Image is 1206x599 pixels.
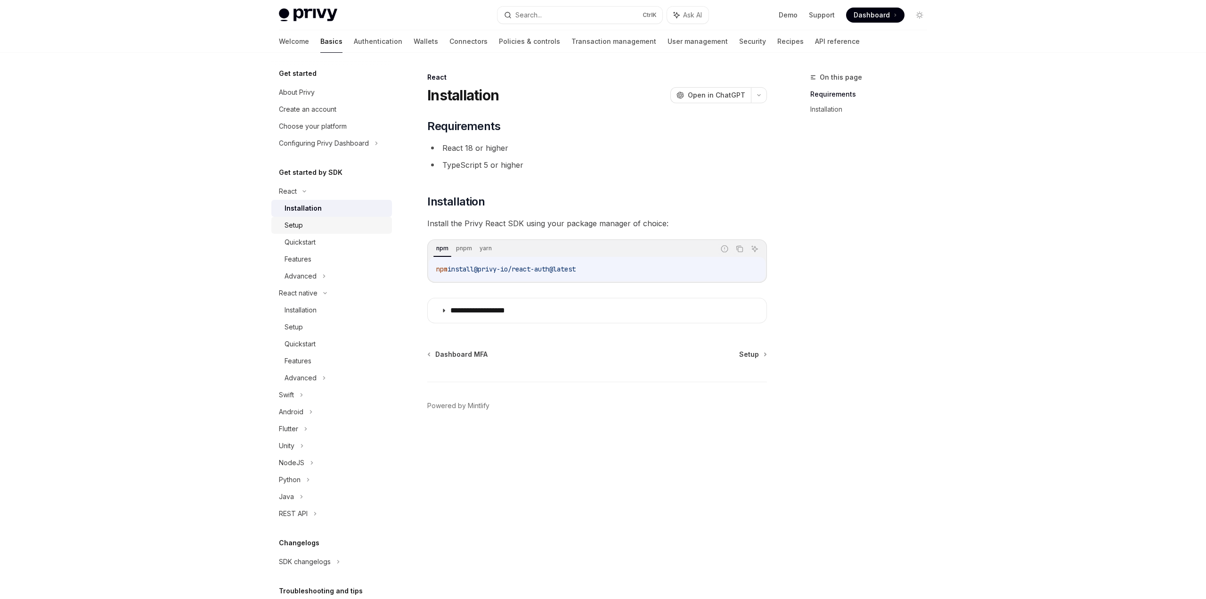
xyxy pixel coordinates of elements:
div: Search... [515,9,542,21]
a: Installation [271,200,392,217]
a: Features [271,251,392,268]
span: Dashboard [854,10,890,20]
a: Dashboard MFA [428,350,488,359]
a: About Privy [271,84,392,101]
a: Demo [779,10,798,20]
button: Toggle dark mode [912,8,927,23]
a: User management [668,30,728,53]
div: Features [285,254,311,265]
div: Installation [285,203,322,214]
h5: Get started [279,68,317,79]
button: Open in ChatGPT [670,87,751,103]
div: Flutter [279,423,298,435]
a: Features [271,353,392,369]
a: Recipes [777,30,804,53]
div: Swift [279,389,294,401]
span: Dashboard MFA [435,350,488,359]
h5: Get started by SDK [279,167,342,178]
div: React [279,186,297,197]
h1: Installation [427,87,499,104]
a: Setup [271,319,392,336]
div: Configuring Privy Dashboard [279,138,369,149]
a: Authentication [354,30,402,53]
div: pnpm [453,243,475,254]
h5: Troubleshooting and tips [279,585,363,597]
span: install [448,265,474,273]
a: API reference [815,30,860,53]
div: About Privy [279,87,315,98]
div: yarn [477,243,495,254]
div: Java [279,491,294,502]
div: Setup [285,220,303,231]
button: Search...CtrlK [497,7,662,24]
a: Quickstart [271,234,392,251]
a: Choose your platform [271,118,392,135]
div: Advanced [285,271,317,282]
div: Setup [285,321,303,333]
a: Installation [271,302,392,319]
a: Create an account [271,101,392,118]
span: npm [436,265,448,273]
div: Quickstart [285,237,316,248]
span: Ctrl K [643,11,657,19]
div: Advanced [285,372,317,384]
span: Install the Privy React SDK using your package manager of choice: [427,217,767,230]
img: light logo [279,8,337,22]
button: Ask AI [749,243,761,255]
a: Basics [320,30,342,53]
span: On this page [820,72,862,83]
a: Wallets [414,30,438,53]
div: REST API [279,508,308,519]
div: Choose your platform [279,121,347,132]
div: Quickstart [285,338,316,350]
span: Setup [739,350,759,359]
div: React [427,73,767,82]
div: Python [279,474,301,485]
button: Report incorrect code [718,243,731,255]
div: React native [279,287,318,299]
span: Ask AI [683,10,702,20]
h5: Changelogs [279,537,319,549]
a: Installation [810,102,935,117]
div: Unity [279,440,294,451]
div: Installation [285,304,317,316]
div: Android [279,406,303,418]
span: @privy-io/react-auth@latest [474,265,576,273]
div: npm [433,243,451,254]
div: Create an account [279,104,336,115]
li: React 18 or higher [427,141,767,155]
a: Policies & controls [499,30,560,53]
a: Powered by Mintlify [427,401,489,410]
button: Copy the contents from the code block [733,243,746,255]
a: Requirements [810,87,935,102]
li: TypeScript 5 or higher [427,158,767,172]
a: Quickstart [271,336,392,353]
a: Setup [739,350,766,359]
a: Welcome [279,30,309,53]
span: Open in ChatGPT [688,90,745,100]
div: Features [285,355,311,367]
div: SDK changelogs [279,556,331,567]
span: Installation [427,194,485,209]
a: Transaction management [571,30,656,53]
a: Connectors [449,30,488,53]
a: Dashboard [846,8,904,23]
span: Requirements [427,119,500,134]
a: Security [739,30,766,53]
a: Setup [271,217,392,234]
div: NodeJS [279,457,304,468]
button: Ask AI [667,7,709,24]
a: Support [809,10,835,20]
